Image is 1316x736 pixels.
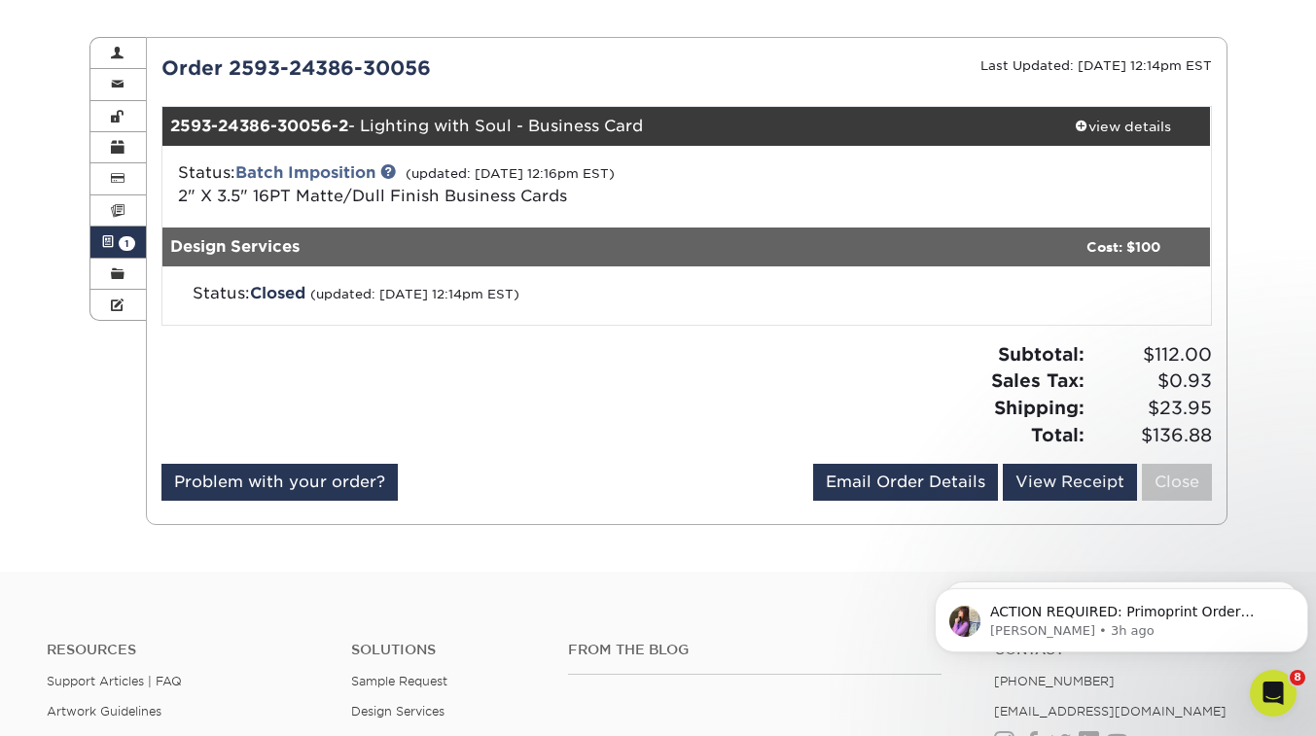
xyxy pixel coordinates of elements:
[250,284,305,302] span: Closed
[813,464,998,501] a: Email Order Details
[351,674,447,688] a: Sample Request
[1003,464,1137,501] a: View Receipt
[994,397,1085,418] strong: Shipping:
[1290,670,1305,685] span: 8
[568,642,942,658] h4: From the Blog
[1036,117,1211,136] div: view details
[1036,107,1211,146] a: view details
[1090,422,1212,449] span: $136.88
[161,464,398,501] a: Problem with your order?
[1250,670,1297,717] iframe: Intercom live chat
[163,161,861,208] div: Status:
[310,287,519,301] small: (updated: [DATE] 12:14pm EST)
[351,642,539,658] h4: Solutions
[119,236,135,251] span: 1
[406,166,615,181] small: (updated: [DATE] 12:16pm EST)
[178,282,856,305] div: Status:
[147,53,687,83] div: Order 2593-24386-30056
[1090,341,1212,368] span: $112.00
[1090,368,1212,395] span: $0.93
[980,58,1212,73] small: Last Updated: [DATE] 12:14pm EST
[927,547,1316,683] iframe: Intercom notifications message
[178,187,567,205] a: 2" X 3.5" 16PT Matte/Dull Finish Business Cards
[1086,239,1160,255] strong: Cost: $100
[162,107,1036,146] div: - Lighting with Soul - Business Card
[90,227,147,258] a: 1
[235,163,375,182] a: Batch Imposition
[170,237,300,256] strong: Design Services
[351,704,445,718] a: Design Services
[47,642,322,658] h4: Resources
[1031,424,1085,445] strong: Total:
[998,343,1085,365] strong: Subtotal:
[170,117,348,135] strong: 2593-24386-30056-2
[991,369,1085,391] strong: Sales Tax:
[994,704,1227,718] a: [EMAIL_ADDRESS][DOMAIN_NAME]
[1142,464,1212,501] a: Close
[1090,395,1212,422] span: $23.95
